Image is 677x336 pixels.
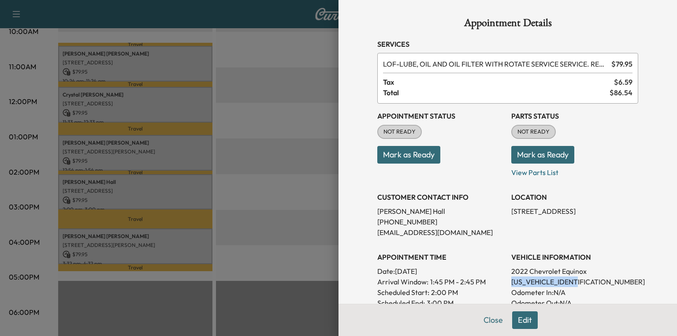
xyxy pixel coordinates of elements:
span: LUBE, OIL AND OIL FILTER WITH ROTATE SERVICE SERVICE. RESET OIL LIFE MONITOR. HAZARDOUS WASTE FEE... [383,59,608,69]
p: Odometer In: N/A [511,287,638,298]
p: View Parts List [511,164,638,178]
h1: Appointment Details [377,18,638,32]
span: $ 79.95 [611,59,632,69]
p: Odometer Out: N/A [511,298,638,308]
p: [PERSON_NAME] Hall [377,206,504,217]
h3: Services [377,39,638,49]
p: Date: [DATE] [377,266,504,276]
span: NOT READY [512,127,555,136]
span: Total [383,87,610,98]
p: [EMAIL_ADDRESS][DOMAIN_NAME] [377,227,504,238]
p: 2022 Chevrolet Equinox [511,266,638,276]
span: $ 86.54 [610,87,632,98]
h3: LOCATION [511,192,638,202]
p: [US_VEHICLE_IDENTIFICATION_NUMBER] [511,276,638,287]
p: 2:00 PM [431,287,458,298]
h3: CUSTOMER CONTACT INFO [377,192,504,202]
h3: VEHICLE INFORMATION [511,252,638,262]
button: Mark as Ready [511,146,574,164]
h3: Appointment Status [377,111,504,121]
h3: APPOINTMENT TIME [377,252,504,262]
span: $ 6.59 [614,77,632,87]
h3: Parts Status [511,111,638,121]
p: Scheduled Start: [377,287,429,298]
span: Tax [383,77,614,87]
button: Edit [512,311,538,329]
p: 3:00 PM [427,298,454,308]
p: Scheduled End: [377,298,425,308]
button: Mark as Ready [377,146,440,164]
span: 1:45 PM - 2:45 PM [430,276,486,287]
button: Close [478,311,509,329]
p: [PHONE_NUMBER] [377,217,504,227]
p: Arrival Window: [377,276,504,287]
span: NOT READY [378,127,421,136]
p: [STREET_ADDRESS] [511,206,638,217]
